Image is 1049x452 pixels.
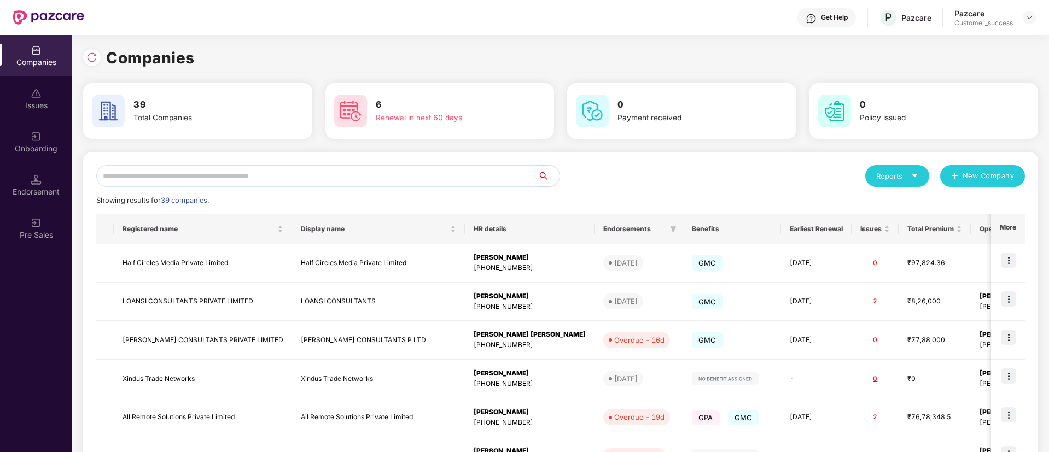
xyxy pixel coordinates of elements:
span: GMC [692,255,723,271]
td: [PERSON_NAME] CONSULTANTS P LTD [292,321,465,360]
span: filter [668,222,679,236]
div: [DATE] [614,257,638,268]
img: svg+xml;base64,PHN2ZyBpZD0iSGVscC0zMngzMiIgeG1sbnM9Imh0dHA6Ly93d3cudzMub3JnLzIwMDAvc3ZnIiB3aWR0aD... [806,13,817,24]
td: [PERSON_NAME] CONSULTANTS PRIVATE LIMITED [114,321,292,360]
td: All Remote Solutions Private Limited [292,398,465,437]
th: More [991,214,1025,244]
div: [PERSON_NAME] [474,368,586,379]
div: ₹0 [907,374,962,384]
span: GMC [692,294,723,309]
th: Display name [292,214,465,244]
div: Reports [876,171,918,181]
span: P [885,11,892,24]
img: icon [1001,368,1016,384]
div: ₹8,26,000 [907,296,962,307]
div: ₹97,824.36 [907,258,962,268]
div: Policy issued [860,112,998,124]
span: Endorsements [603,225,666,233]
td: Xindus Trade Networks [292,360,465,398]
div: Get Help [821,13,848,22]
th: Total Premium [899,214,971,244]
h1: Companies [106,46,195,70]
span: Issues [860,225,882,233]
th: Registered name [114,214,292,244]
div: Pazcare [901,13,931,23]
img: svg+xml;base64,PHN2ZyB4bWxucz0iaHR0cDovL3d3dy53My5vcmcvMjAwMC9zdmciIHdpZHRoPSI2MCIgaGVpZ2h0PSI2MC... [576,95,609,127]
div: 2 [860,296,890,307]
div: [PHONE_NUMBER] [474,418,586,428]
td: Half Circles Media Private Limited [292,244,465,283]
img: svg+xml;base64,PHN2ZyB4bWxucz0iaHR0cDovL3d3dy53My5vcmcvMjAwMC9zdmciIHdpZHRoPSI2MCIgaGVpZ2h0PSI2MC... [818,95,851,127]
span: Display name [301,225,448,233]
img: svg+xml;base64,PHN2ZyB4bWxucz0iaHR0cDovL3d3dy53My5vcmcvMjAwMC9zdmciIHdpZHRoPSI2MCIgaGVpZ2h0PSI2MC... [92,95,125,127]
div: 0 [860,258,890,268]
td: [DATE] [781,398,852,437]
img: svg+xml;base64,PHN2ZyB4bWxucz0iaHR0cDovL3d3dy53My5vcmcvMjAwMC9zdmciIHdpZHRoPSIxMjIiIGhlaWdodD0iMj... [692,372,759,385]
div: [DATE] [614,296,638,307]
span: search [537,172,560,180]
span: Total Premium [907,225,954,233]
button: plusNew Company [940,165,1025,187]
div: ₹77,88,000 [907,335,962,345]
span: GMC [728,410,759,425]
img: svg+xml;base64,PHN2ZyB4bWxucz0iaHR0cDovL3d3dy53My5vcmcvMjAwMC9zdmciIHdpZHRoPSI2MCIgaGVpZ2h0PSI2MC... [334,95,367,127]
div: [PHONE_NUMBER] [474,302,586,312]
img: svg+xml;base64,PHN2ZyB3aWR0aD0iMjAiIGhlaWdodD0iMjAiIHZpZXdCb3g9IjAgMCAyMCAyMCIgZmlsbD0ibm9uZSIgeG... [31,131,42,142]
img: svg+xml;base64,PHN2ZyB3aWR0aD0iMTQuNSIgaGVpZ2h0PSIxNC41IiB2aWV3Qm94PSIwIDAgMTYgMTYiIGZpbGw9Im5vbm... [31,174,42,185]
th: Issues [852,214,899,244]
div: Overdue - 19d [614,412,665,422]
td: Half Circles Media Private Limited [114,244,292,283]
h3: 6 [376,98,514,112]
div: [PHONE_NUMBER] [474,379,586,389]
td: LOANSI CONSULTANTS PRIVATE LIMITED [114,283,292,321]
img: icon [1001,407,1016,422]
h3: 0 [617,98,755,112]
span: Registered name [123,225,275,233]
img: icon [1001,291,1016,307]
img: svg+xml;base64,PHN2ZyBpZD0iRHJvcGRvd24tMzJ4MzIiIHhtbG5zPSJodHRwOi8vd3d3LnczLm9yZy8yMDAwL3N2ZyIgd2... [1025,13,1034,22]
div: [PERSON_NAME] [474,253,586,263]
div: Pazcare [954,8,1013,19]
td: - [781,360,852,398]
img: svg+xml;base64,PHN2ZyB3aWR0aD0iMjAiIGhlaWdodD0iMjAiIHZpZXdCb3g9IjAgMCAyMCAyMCIgZmlsbD0ibm9uZSIgeG... [31,218,42,228]
div: [DATE] [614,373,638,384]
div: [PERSON_NAME] [474,407,586,418]
button: search [537,165,560,187]
td: All Remote Solutions Private Limited [114,398,292,437]
span: Showing results for [96,196,209,204]
div: [PHONE_NUMBER] [474,263,586,273]
span: GPA [692,410,720,425]
div: ₹76,78,348.5 [907,412,962,422]
div: Customer_success [954,19,1013,27]
span: plus [951,172,958,181]
span: 39 companies. [161,196,209,204]
div: Payment received [617,112,755,124]
th: Earliest Renewal [781,214,852,244]
td: [DATE] [781,283,852,321]
div: 2 [860,412,890,422]
div: [PERSON_NAME] [474,291,586,302]
th: Benefits [683,214,781,244]
td: Xindus Trade Networks [114,360,292,398]
img: icon [1001,253,1016,268]
img: svg+xml;base64,PHN2ZyBpZD0iQ29tcGFuaWVzIiB4bWxucz0iaHR0cDovL3d3dy53My5vcmcvMjAwMC9zdmciIHdpZHRoPS... [31,45,42,56]
h3: 0 [860,98,998,112]
div: 0 [860,374,890,384]
span: GMC [692,332,723,348]
img: New Pazcare Logo [13,10,84,25]
td: [DATE] [781,244,852,283]
td: LOANSI CONSULTANTS [292,283,465,321]
td: [DATE] [781,321,852,360]
img: icon [1001,330,1016,345]
span: New Company [963,171,1015,181]
div: Total Companies [133,112,271,124]
h3: 39 [133,98,271,112]
div: Overdue - 16d [614,334,665,345]
span: filter [670,226,677,232]
th: HR details [465,214,595,244]
span: caret-down [911,172,918,179]
img: svg+xml;base64,PHN2ZyBpZD0iSXNzdWVzX2Rpc2FibGVkIiB4bWxucz0iaHR0cDovL3d3dy53My5vcmcvMjAwMC9zdmciIH... [31,88,42,99]
div: Renewal in next 60 days [376,112,514,124]
div: [PHONE_NUMBER] [474,340,586,350]
div: 0 [860,335,890,345]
